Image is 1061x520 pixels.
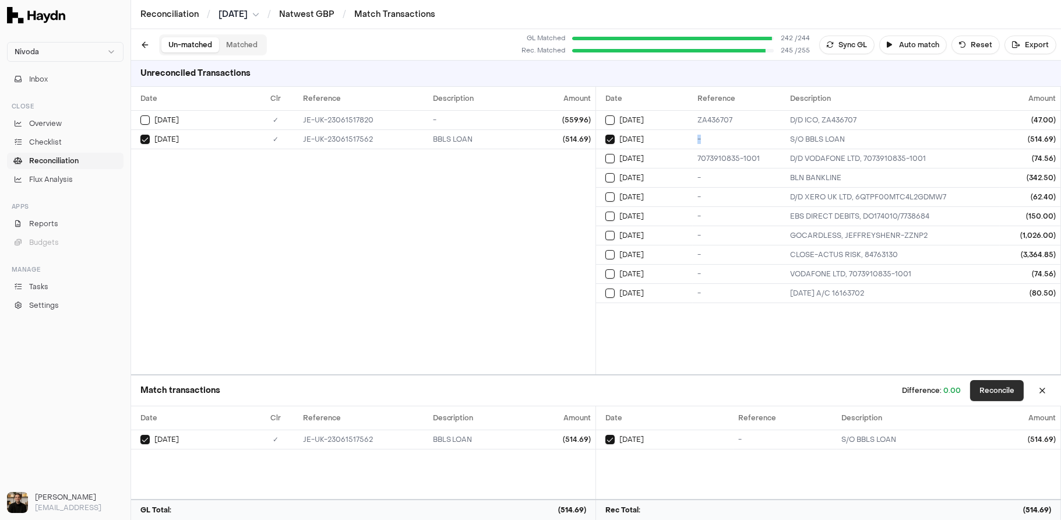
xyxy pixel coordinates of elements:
[697,135,781,144] div: -
[298,110,428,129] td: JE-UK-23061517820
[161,37,219,52] button: Un-matched
[785,245,1000,264] td: CLOSE-ACTUS RISK, 84763130
[140,115,150,125] button: Select GL transaction 101241053
[433,94,474,103] span: Description
[7,492,28,513] img: Ole Heine
[524,115,591,125] div: (559.96)
[303,413,341,423] span: Reference
[340,8,348,20] span: /
[619,435,644,444] span: [DATE]
[790,115,995,125] div: D/D ICO, ZA436707
[433,115,514,125] div: -
[29,137,62,147] span: Checklist
[1004,135,1056,144] div: (514.69)
[785,187,1000,206] td: D/D XERO UK LTD, 6QTPF00MTC4L2GDMW7
[253,406,298,430] th: Clr
[7,171,124,188] a: Flux Analysis
[790,173,995,182] div: BLN BANKLINE
[1004,115,1056,125] div: (47.00)
[433,435,515,444] div: BBLS LOAN
[979,435,1056,444] div: (514.69)
[140,9,435,20] nav: breadcrumb
[131,61,260,86] h3: Unreconciled Transactions
[140,413,157,423] span: Date
[7,297,124,314] a: Settings
[1004,212,1056,221] div: (150.00)
[1004,250,1056,259] div: (3,364.85)
[7,234,124,251] button: Budgets
[519,46,565,56] div: Rec. Matched
[15,47,39,57] span: Nivoda
[697,269,781,279] div: -
[154,135,179,144] span: [DATE]
[693,149,785,168] td: 7073910835-1001
[1004,36,1056,54] button: Export
[140,94,157,103] span: Date
[790,269,995,279] div: VODAFONE LTD, 7073910835-1001
[7,115,124,132] a: Overview
[7,260,124,279] div: Manage
[524,135,591,144] div: (514.69)
[697,173,781,182] div: -
[303,94,341,103] span: Reference
[140,9,199,20] a: Reconciliation
[841,435,970,444] div: S/O BBLS LOAN
[785,110,1000,129] td: D/D ICO, ZA436707
[785,168,1000,187] td: BLN BANKLINE
[265,8,273,20] span: /
[785,226,1000,245] td: GOCARDLESS, JEFFREYSHENR-ZZNP2
[428,430,520,449] td: BBLS LOAN
[879,36,947,54] button: Auto match
[29,300,59,311] span: Settings
[519,34,565,44] span: GL Matched
[841,413,882,423] span: Description
[279,9,334,20] a: Natwest GBP
[154,115,179,125] span: [DATE]
[619,250,644,259] span: [DATE]
[7,216,124,232] a: Reports
[1004,173,1056,182] div: (342.50)
[619,192,644,202] span: [DATE]
[619,173,644,182] span: [DATE]
[1004,289,1056,298] div: (80.50)
[605,231,615,240] button: Select reconciliation transaction 26126
[7,71,124,87] button: Inbox
[140,435,150,444] button: Select GL transaction 7687730
[785,264,1000,283] td: VODAFONE LTD, 7073910835-1001
[140,505,171,515] span: GL Total:
[605,435,615,444] button: Select reconciliation transaction 25940
[697,94,735,103] span: Reference
[619,231,644,240] span: [DATE]
[558,505,586,515] span: (514.69)
[7,97,124,115] div: Close
[619,135,644,144] span: [DATE]
[605,212,615,221] button: Select reconciliation transaction 26102
[428,129,519,149] td: BBLS LOAN
[951,36,1000,54] button: Reset
[619,154,644,163] span: [DATE]
[298,129,428,149] td: JE-UK-23061517562
[29,118,62,129] span: Overview
[605,269,615,279] button: Select reconciliation transaction 26166
[902,385,961,396] div: Difference:
[140,385,220,396] h3: Match transactions
[433,135,514,144] div: BBLS LOAN
[697,231,781,240] div: -
[1023,505,1051,515] span: (514.69)
[35,503,124,513] p: [EMAIL_ADDRESS]
[563,94,591,103] span: Amount
[605,115,615,125] button: Select reconciliation transaction 25944
[790,192,995,202] div: D/D XERO UK LTD, 6QTPF00MTC4L2GDMW7
[7,153,124,169] a: Reconciliation
[738,413,776,423] span: Reference
[785,206,1000,226] td: EBS DIRECT DEBITS, DO174010/7738684
[605,135,615,144] button: Select reconciliation transaction 25940
[1028,413,1056,423] span: Amount
[354,9,435,20] a: Match Transactions
[697,212,781,221] div: -
[1028,94,1056,103] span: Amount
[790,212,995,221] div: EBS DIRECT DEBITS, DO174010/7738684
[738,435,832,444] div: -
[970,380,1024,401] button: Reconcile
[605,250,615,259] button: Select reconciliation transaction 26136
